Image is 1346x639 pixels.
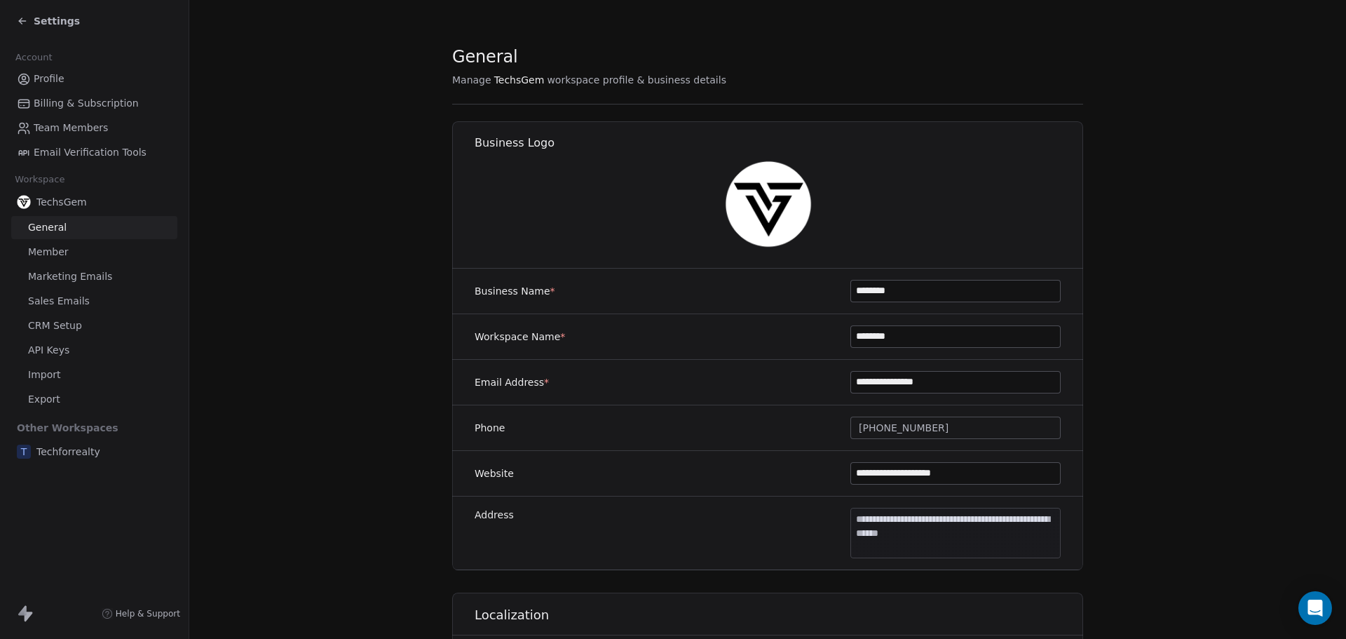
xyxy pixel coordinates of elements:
span: General [28,220,67,235]
a: Team Members [11,116,177,140]
h1: Localization [475,607,1084,624]
span: Workspace [9,169,71,190]
label: Workspace Name [475,330,565,344]
span: [PHONE_NUMBER] [859,421,949,436]
a: Settings [17,14,80,28]
a: API Keys [11,339,177,362]
a: Member [11,241,177,264]
a: Email Verification Tools [11,141,177,164]
label: Address [475,508,514,522]
span: Member [28,245,69,260]
span: General [452,46,518,67]
label: Phone [475,421,505,435]
span: CRM Setup [28,318,82,333]
span: Import [28,368,60,382]
span: Team Members [34,121,108,135]
span: Billing & Subscription [34,96,139,111]
a: Import [11,363,177,386]
label: Business Name [475,284,555,298]
img: Untitled%20design.png [723,159,813,249]
span: Help & Support [116,608,180,619]
span: Techforrealty [36,445,100,459]
a: Help & Support [102,608,180,619]
h1: Business Logo [475,135,1084,151]
span: T [17,445,31,459]
a: Marketing Emails [11,265,177,288]
span: TechsGem [36,195,87,209]
span: workspace profile & business details [547,73,726,87]
span: Profile [34,72,64,86]
img: Untitled%20design.png [17,195,31,209]
label: Email Address [475,375,549,389]
div: Open Intercom Messenger [1298,591,1332,625]
span: API Keys [28,343,69,358]
button: [PHONE_NUMBER] [850,417,1061,439]
a: Sales Emails [11,290,177,313]
span: Export [28,392,60,407]
span: Email Verification Tools [34,145,147,160]
a: Billing & Subscription [11,92,177,115]
span: Manage [452,73,491,87]
span: Sales Emails [28,294,90,309]
span: TechsGem [494,73,545,87]
span: Other Workspaces [11,417,124,439]
a: Export [11,388,177,411]
a: General [11,216,177,239]
label: Website [475,466,514,480]
span: Account [9,47,58,68]
span: Settings [34,14,80,28]
a: Profile [11,67,177,90]
span: Marketing Emails [28,269,112,284]
a: CRM Setup [11,314,177,337]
